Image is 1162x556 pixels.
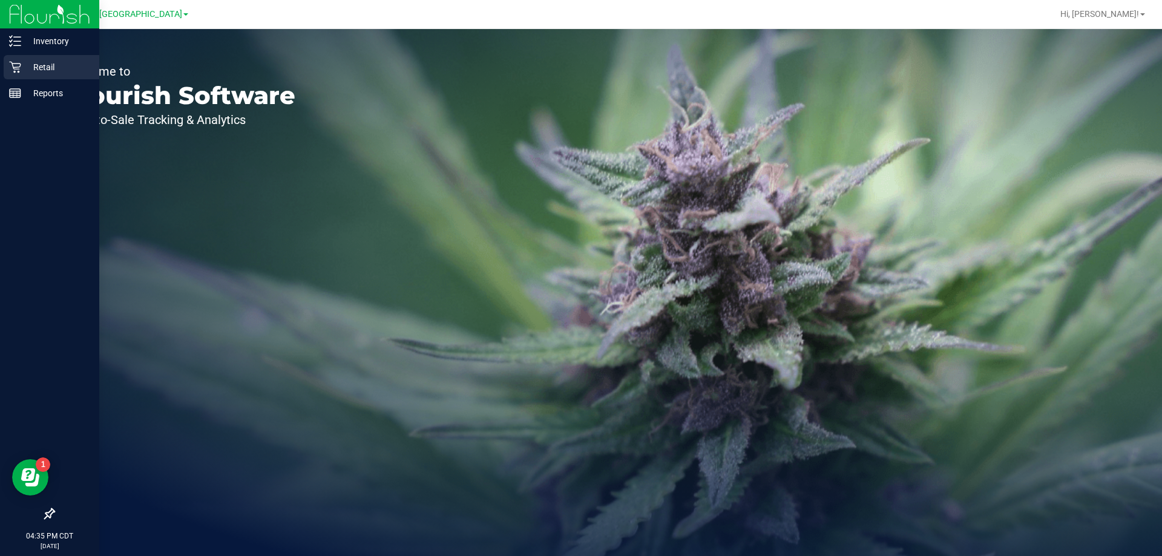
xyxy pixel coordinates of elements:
[5,531,94,541] p: 04:35 PM CDT
[9,35,21,47] inline-svg: Inventory
[65,83,295,108] p: Flourish Software
[65,65,295,77] p: Welcome to
[1060,9,1139,19] span: Hi, [PERSON_NAME]!
[59,9,182,19] span: TX Austin [GEOGRAPHIC_DATA]
[36,457,50,472] iframe: Resource center unread badge
[21,60,94,74] p: Retail
[5,541,94,551] p: [DATE]
[65,114,295,126] p: Seed-to-Sale Tracking & Analytics
[21,34,94,48] p: Inventory
[21,86,94,100] p: Reports
[12,459,48,495] iframe: Resource center
[9,87,21,99] inline-svg: Reports
[9,61,21,73] inline-svg: Retail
